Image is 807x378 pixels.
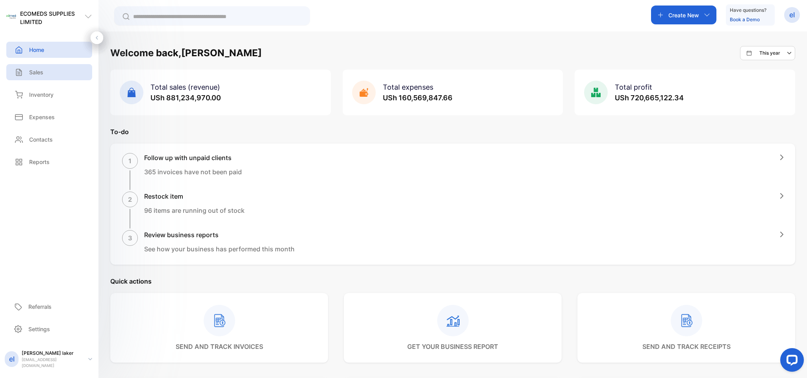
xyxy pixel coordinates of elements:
p: el [9,354,15,364]
p: 1 [128,156,132,166]
h1: Restock item [144,192,245,201]
p: Inventory [29,90,54,99]
p: Reports [29,158,50,166]
span: Total expenses [383,83,433,91]
p: Expenses [29,113,55,121]
p: 96 items are running out of stock [144,206,245,215]
p: send and track receipts [642,342,731,351]
p: Have questions? [730,6,766,14]
p: Create New [668,11,699,19]
img: logo [6,12,16,22]
h1: Follow up with unpaid clients [144,153,242,162]
p: Sales [29,68,43,76]
span: USh 881,234,970.00 [150,94,221,102]
h1: Review business reports [144,230,295,240]
span: Total profit [615,83,652,91]
button: Create New [651,6,716,24]
p: 2 [128,195,132,204]
button: el [784,6,800,24]
h1: Welcome back, [PERSON_NAME] [110,46,262,60]
iframe: LiveChat chat widget [774,345,807,378]
p: ECOMEDS SUPPLIES LIMITED [20,9,84,26]
p: [PERSON_NAME] laker [22,350,82,357]
p: get your business report [407,342,498,351]
span: Total sales (revenue) [150,83,220,91]
p: el [789,10,795,20]
p: Home [29,46,44,54]
p: [EMAIL_ADDRESS][DOMAIN_NAME] [22,357,82,369]
p: Referrals [28,302,52,311]
p: send and track invoices [176,342,263,351]
p: Settings [28,325,50,333]
p: 365 invoices have not been paid [144,167,242,177]
p: This year [759,50,780,57]
p: See how your business has performed this month [144,244,295,254]
p: 3 [128,233,132,243]
p: Contacts [29,135,53,144]
span: USh 720,665,122.34 [615,94,684,102]
button: This year [740,46,795,60]
a: Book a Demo [730,17,760,22]
span: USh 160,569,847.66 [383,94,453,102]
p: Quick actions [110,277,795,286]
p: To-do [110,127,795,136]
